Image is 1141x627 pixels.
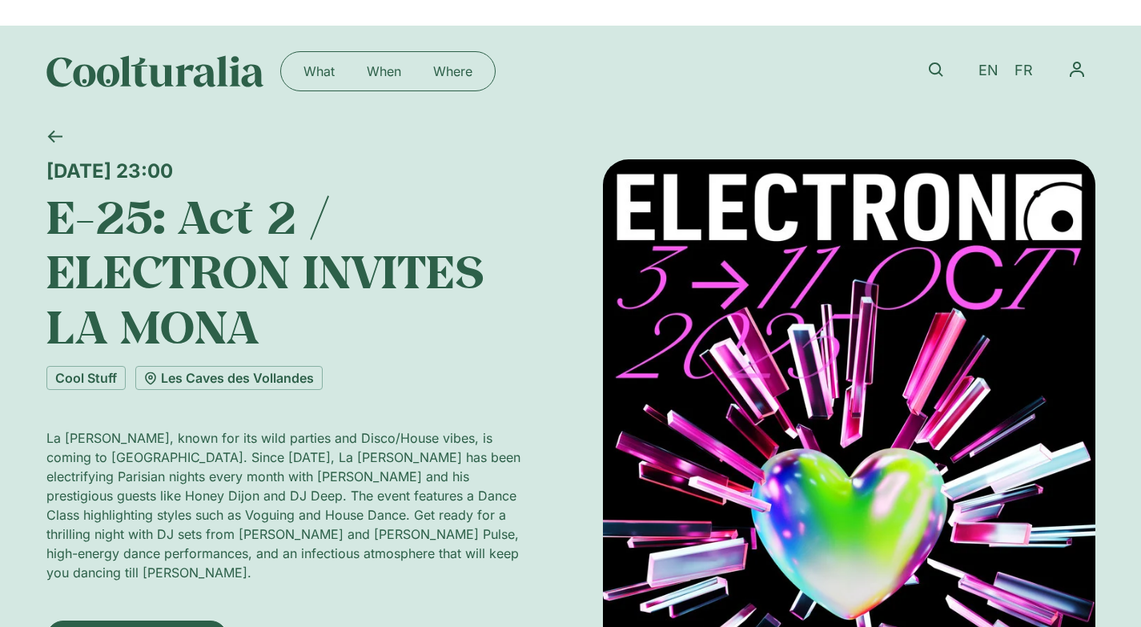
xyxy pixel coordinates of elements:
nav: Menu [287,58,488,84]
p: La [PERSON_NAME], known for its wild parties and Disco/House vibes, is coming to [GEOGRAPHIC_DATA... [46,428,539,582]
a: Les Caves des Vollandes [135,366,323,390]
button: Menu Toggle [1059,51,1095,88]
a: When [351,58,417,84]
a: What [287,58,351,84]
nav: Menu [1059,51,1095,88]
a: FR [1006,59,1041,82]
span: FR [1014,62,1033,79]
h1: E-25: Act 2 / ELECTRON INVITES LA MONA [46,189,539,353]
a: Cool Stuff [46,366,126,390]
a: EN [970,59,1006,82]
div: [DATE] 23:00 [46,159,539,183]
span: EN [978,62,998,79]
a: Where [417,58,488,84]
